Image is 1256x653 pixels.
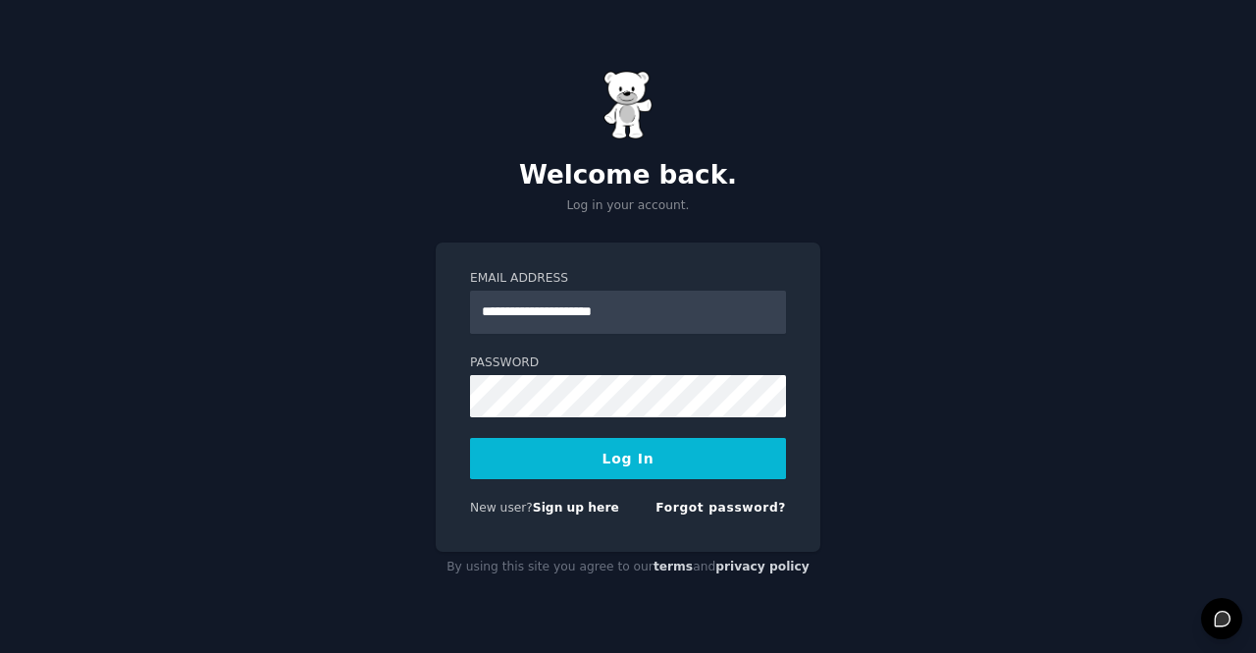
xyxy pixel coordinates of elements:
[470,501,533,515] span: New user?
[436,197,820,215] p: Log in your account.
[655,501,786,515] a: Forgot password?
[436,160,820,191] h2: Welcome back.
[470,354,786,372] label: Password
[470,438,786,479] button: Log In
[715,560,810,573] a: privacy policy
[436,552,820,583] div: By using this site you agree to our and
[603,71,653,139] img: Gummy Bear
[533,501,619,515] a: Sign up here
[470,270,786,288] label: Email Address
[654,560,693,573] a: terms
